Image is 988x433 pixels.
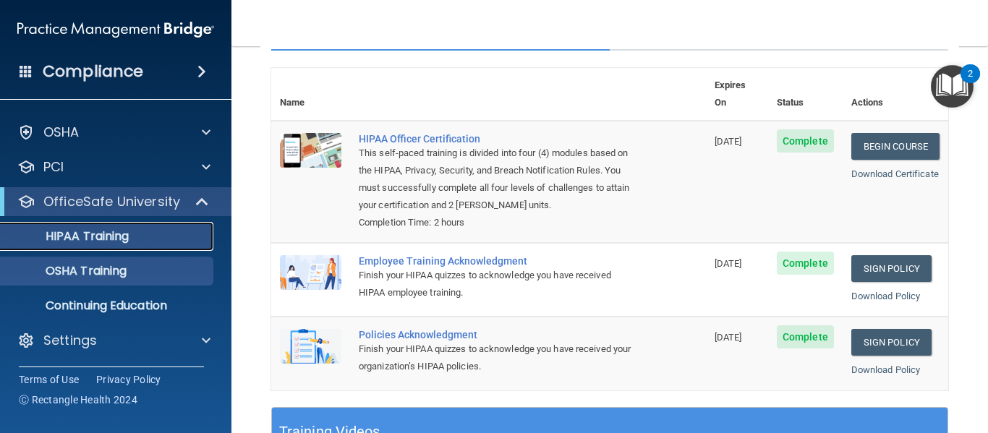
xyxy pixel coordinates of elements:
[851,168,939,179] a: Download Certificate
[359,340,634,375] div: Finish your HIPAA quizzes to acknowledge you have received your organization’s HIPAA policies.
[851,291,921,301] a: Download Policy
[359,255,634,267] div: Employee Training Acknowledgment
[706,68,768,121] th: Expires On
[777,252,834,275] span: Complete
[843,68,948,121] th: Actions
[19,372,79,387] a: Terms of Use
[43,193,180,210] p: OfficeSafe University
[359,214,634,231] div: Completion Time: 2 hours
[851,133,940,160] a: Begin Course
[851,255,932,282] a: Sign Policy
[9,264,127,278] p: OSHA Training
[96,372,161,387] a: Privacy Policy
[17,124,210,141] a: OSHA
[359,145,634,214] div: This self-paced training is divided into four (4) modules based on the HIPAA, Privacy, Security, ...
[43,61,143,82] h4: Compliance
[43,124,80,141] p: OSHA
[851,364,921,375] a: Download Policy
[851,329,932,356] a: Sign Policy
[931,65,974,108] button: Open Resource Center, 2 new notifications
[271,68,350,121] th: Name
[43,158,64,176] p: PCI
[715,332,742,343] span: [DATE]
[359,133,634,145] a: HIPAA Officer Certification
[43,332,97,349] p: Settings
[777,325,834,348] span: Complete
[19,393,137,407] span: Ⓒ Rectangle Health 2024
[17,158,210,176] a: PCI
[777,129,834,153] span: Complete
[17,193,210,210] a: OfficeSafe University
[968,74,973,93] div: 2
[768,68,843,121] th: Status
[359,329,634,340] div: Policies Acknowledgment
[715,258,742,269] span: [DATE]
[17,332,210,349] a: Settings
[359,267,634,301] div: Finish your HIPAA quizzes to acknowledge you have received HIPAA employee training.
[9,299,207,313] p: Continuing Education
[17,15,214,44] img: PMB logo
[9,229,129,244] p: HIPAA Training
[715,136,742,147] span: [DATE]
